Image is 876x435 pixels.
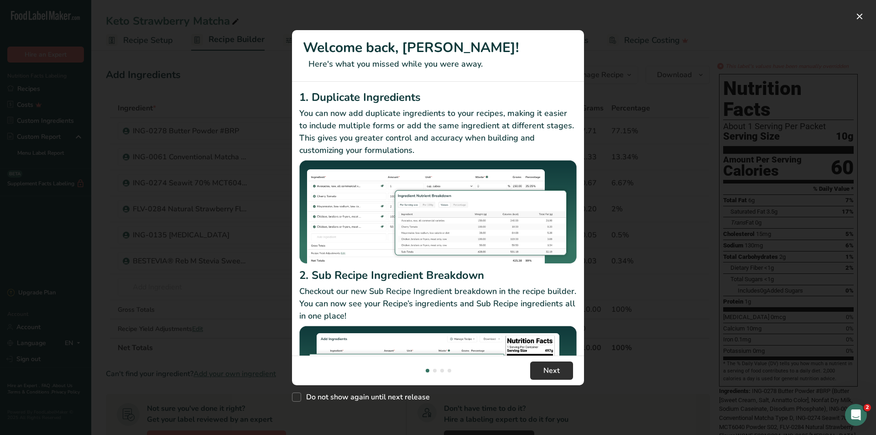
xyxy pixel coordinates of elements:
p: You can now add duplicate ingredients to your recipes, making it easier to include multiple forms... [299,107,577,157]
p: Checkout our new Sub Recipe Ingredient breakdown in the recipe builder. You can now see your Reci... [299,285,577,322]
h2: 2. Sub Recipe Ingredient Breakdown [299,267,577,283]
button: Next [530,362,573,380]
h2: 1. Duplicate Ingredients [299,89,577,105]
img: Sub Recipe Ingredient Breakdown [299,326,577,430]
span: 2 [864,404,871,411]
h1: Welcome back, [PERSON_NAME]! [303,37,573,58]
iframe: Intercom live chat [845,404,867,426]
img: Duplicate Ingredients [299,160,577,264]
span: Do not show again until next release [301,393,430,402]
p: Here's what you missed while you were away. [303,58,573,70]
span: Next [543,365,560,376]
